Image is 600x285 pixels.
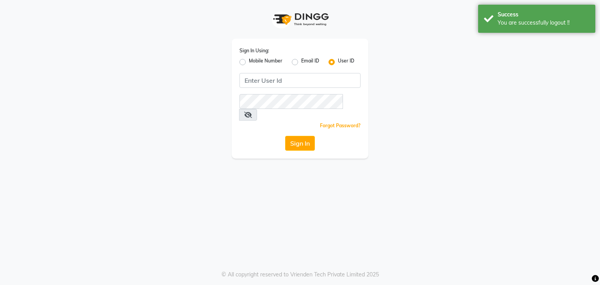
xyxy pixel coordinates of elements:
label: User ID [338,57,354,67]
button: Sign In [285,136,315,151]
label: Sign In Using: [239,47,269,54]
label: Mobile Number [249,57,282,67]
div: Success [498,11,589,19]
input: Username [239,73,361,88]
div: You are successfully logout !! [498,19,589,27]
input: Username [239,94,343,109]
img: logo1.svg [269,8,331,31]
a: Forgot Password? [320,123,361,128]
label: Email ID [301,57,319,67]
